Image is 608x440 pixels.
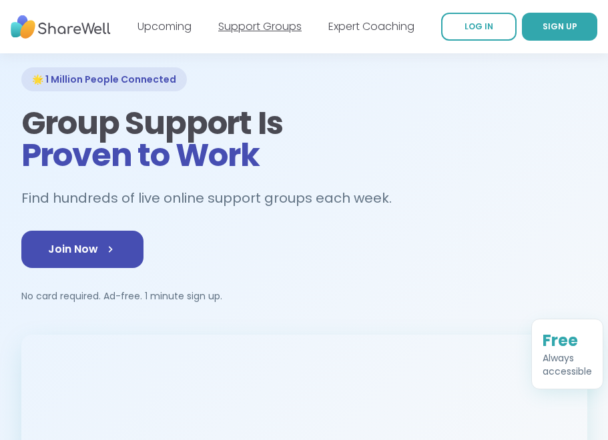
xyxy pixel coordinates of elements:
[441,13,517,41] a: LOG IN
[543,329,592,351] div: Free
[328,19,414,34] a: Expert Coaching
[137,19,192,34] a: Upcoming
[21,231,143,268] a: Join Now
[11,9,111,45] img: ShareWell Nav Logo
[48,241,117,257] span: Join Now
[21,107,587,171] h1: Group Support Is
[543,21,577,32] span: SIGN UP
[543,351,592,377] div: Always accessible
[465,21,493,32] span: LOG IN
[522,13,597,41] a: SIGN UP
[218,19,302,34] a: Support Groups
[21,133,260,177] span: Proven to Work
[21,289,587,303] p: No card required. Ad-free. 1 minute sign up.
[21,187,406,209] h2: Find hundreds of live online support groups each week.
[21,67,187,91] div: 🌟 1 Million People Connected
